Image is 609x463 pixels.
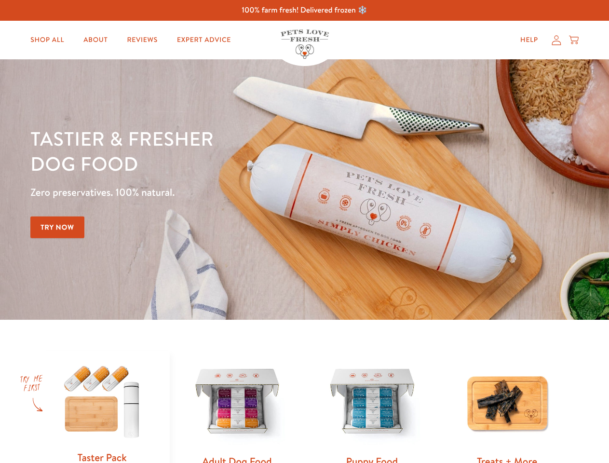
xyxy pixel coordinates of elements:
a: Shop All [23,30,72,50]
a: Reviews [119,30,165,50]
a: About [76,30,115,50]
h1: Tastier & fresher dog food [30,126,396,176]
a: Expert Advice [169,30,239,50]
a: Try Now [30,217,84,238]
a: Help [513,30,546,50]
p: Zero preservatives. 100% natural. [30,184,396,201]
img: Pets Love Fresh [281,29,329,59]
